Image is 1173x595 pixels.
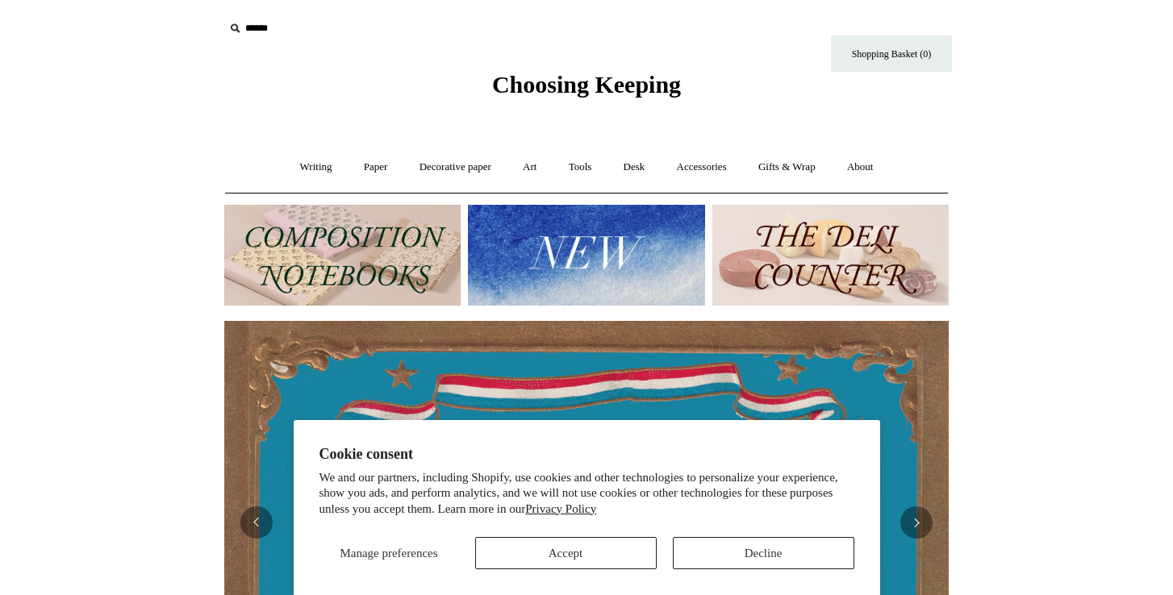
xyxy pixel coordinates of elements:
[319,537,459,569] button: Manage preferences
[492,71,681,98] span: Choosing Keeping
[286,146,347,189] a: Writing
[405,146,506,189] a: Decorative paper
[475,537,657,569] button: Accept
[662,146,741,189] a: Accessories
[525,502,596,515] a: Privacy Policy
[492,84,681,95] a: Choosing Keeping
[609,146,660,189] a: Desk
[831,35,952,72] a: Shopping Basket (0)
[319,470,854,518] p: We and our partners, including Shopify, use cookies and other technologies to personalize your ex...
[349,146,403,189] a: Paper
[833,146,888,189] a: About
[224,205,461,306] img: 202302 Composition ledgers.jpg__PID:69722ee6-fa44-49dd-a067-31375e5d54ec
[508,146,551,189] a: Art
[712,205,949,306] img: The Deli Counter
[900,506,933,539] button: Next
[319,446,854,463] h2: Cookie consent
[240,506,273,539] button: Previous
[468,205,704,306] img: New.jpg__PID:f73bdf93-380a-4a35-bcfe-7823039498e1
[744,146,830,189] a: Gifts & Wrap
[554,146,607,189] a: Tools
[673,537,854,569] button: Decline
[340,547,437,560] span: Manage preferences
